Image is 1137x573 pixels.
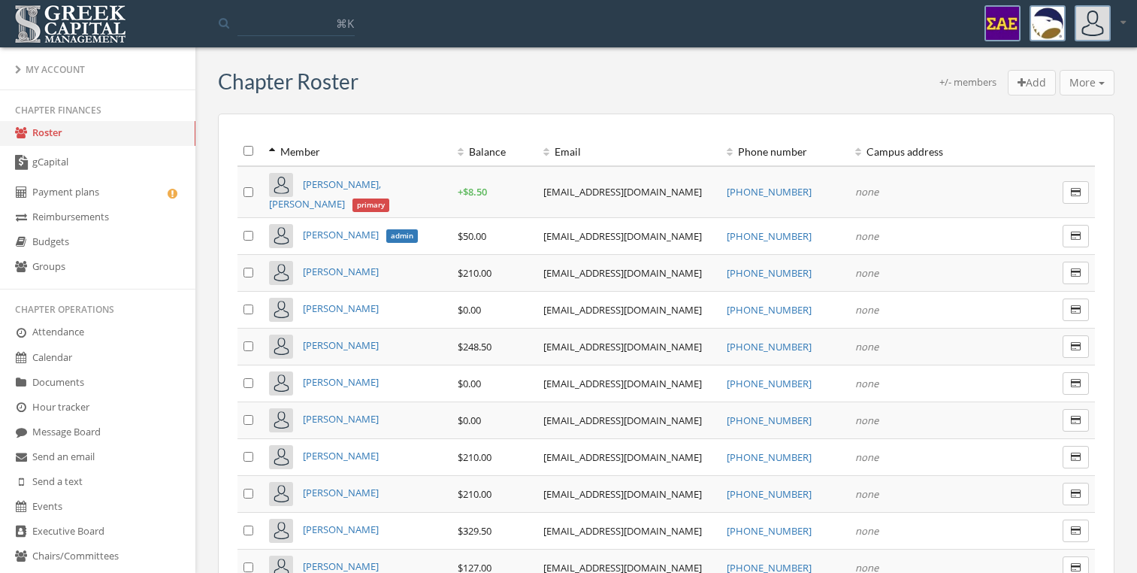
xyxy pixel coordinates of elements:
a: [PHONE_NUMBER] [727,377,812,390]
a: [PERSON_NAME] [303,523,379,536]
a: [PHONE_NUMBER] [727,414,812,427]
th: Campus address [849,137,1032,166]
em: none [855,487,878,501]
a: [PERSON_NAME] [303,412,379,426]
a: [EMAIL_ADDRESS][DOMAIN_NAME] [543,266,702,280]
a: [PHONE_NUMBER] [727,487,812,501]
th: Email [537,137,720,166]
em: none [855,450,878,464]
a: [PHONE_NUMBER] [727,450,812,464]
th: Balance [452,137,537,166]
span: $0.00 [458,414,481,427]
span: $210.00 [458,266,491,280]
a: [PERSON_NAME] [303,265,379,278]
a: [EMAIL_ADDRESS][DOMAIN_NAME] [543,229,702,243]
em: none [855,185,878,199]
span: [PERSON_NAME] [303,228,379,241]
span: $210.00 [458,450,491,464]
a: [PHONE_NUMBER] [727,185,812,199]
em: none [855,377,878,390]
span: ⌘K [336,16,354,31]
th: Member [263,137,452,166]
a: [EMAIL_ADDRESS][DOMAIN_NAME] [543,185,702,199]
a: [EMAIL_ADDRESS][DOMAIN_NAME] [543,414,702,427]
a: [EMAIL_ADDRESS][DOMAIN_NAME] [543,524,702,538]
a: [EMAIL_ADDRESS][DOMAIN_NAME] [543,340,702,353]
span: $329.50 [458,524,491,538]
a: [PHONE_NUMBER] [727,266,812,280]
th: Phone number [721,137,849,166]
span: + $8.50 [458,185,487,199]
a: [PERSON_NAME] [303,338,379,352]
span: admin [386,229,418,243]
em: none [855,266,878,280]
span: primary [352,199,389,212]
a: [PHONE_NUMBER] [727,229,812,243]
em: none [855,229,878,243]
a: [PERSON_NAME], [PERSON_NAME]primary [269,177,389,211]
a: [PERSON_NAME] [303,559,379,573]
a: [EMAIL_ADDRESS][DOMAIN_NAME] [543,450,702,464]
a: [PHONE_NUMBER] [727,524,812,538]
div: +/- members [939,75,996,96]
em: none [855,340,878,353]
h3: Chapter Roster [218,70,358,93]
a: [PERSON_NAME] [303,449,379,462]
a: [PERSON_NAME] [303,375,379,389]
span: $248.50 [458,340,491,353]
span: $210.00 [458,487,491,501]
div: My Account [15,63,180,76]
em: none [855,414,878,427]
em: none [855,524,878,538]
a: [EMAIL_ADDRESS][DOMAIN_NAME] [543,487,702,501]
span: [PERSON_NAME], [PERSON_NAME] [269,177,381,211]
a: [PERSON_NAME] [303,302,379,315]
a: [EMAIL_ADDRESS][DOMAIN_NAME] [543,377,702,390]
a: [PERSON_NAME] [303,486,379,499]
a: [PERSON_NAME]admin [303,228,417,241]
em: none [855,303,878,317]
span: $50.00 [458,229,486,243]
a: [EMAIL_ADDRESS][DOMAIN_NAME] [543,303,702,317]
a: [PHONE_NUMBER] [727,340,812,353]
span: $0.00 [458,377,481,390]
a: [PHONE_NUMBER] [727,303,812,317]
span: $0.00 [458,303,481,317]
